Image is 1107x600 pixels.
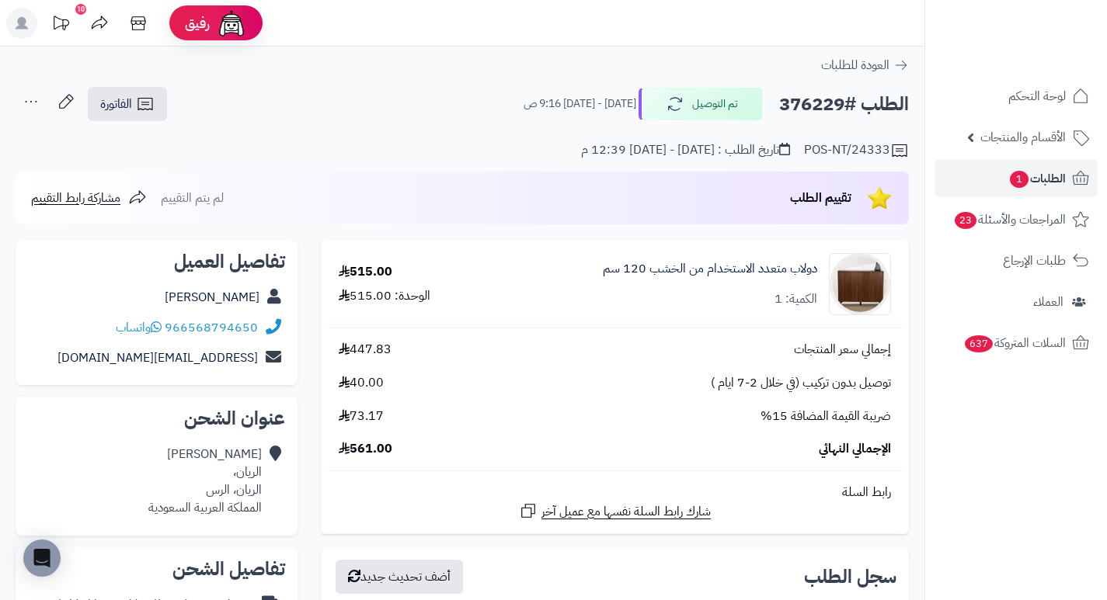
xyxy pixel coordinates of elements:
span: إجمالي سعر المنتجات [794,341,891,359]
div: [PERSON_NAME] الريان، الريان، الرس المملكة العربية السعودية [148,446,262,516]
a: طلبات الإرجاع [935,242,1098,279]
span: العملاء [1033,291,1063,313]
small: [DATE] - [DATE] 9:16 ص [524,96,636,112]
h2: عنوان الشحن [28,409,285,428]
div: 515.00 [339,263,392,281]
span: 1 [1010,171,1029,188]
button: أضف تحديث جديد [336,560,463,594]
span: 23 [955,212,976,229]
span: ضريبة القيمة المضافة 15% [761,408,891,425]
h2: تفاصيل العميل [28,252,285,271]
img: ai-face.png [216,8,247,39]
a: العودة للطلبات [821,56,909,75]
button: تم التوصيل [639,88,763,120]
div: تاريخ الطلب : [DATE] - [DATE] 12:39 م [581,141,790,159]
span: الفاتورة [100,95,132,113]
a: شارك رابط السلة نفسها مع عميل آخر [519,501,711,521]
a: تحديثات المنصة [41,8,80,43]
img: logo-2.png [1001,43,1092,76]
img: 1752129109-1-90x90.jpg [830,253,890,315]
span: شارك رابط السلة نفسها مع عميل آخر [541,503,711,521]
span: 447.83 [339,341,392,359]
span: السلات المتروكة [963,332,1066,354]
span: 73.17 [339,408,384,425]
a: المراجعات والأسئلة23 [935,201,1098,238]
div: Open Intercom Messenger [23,539,61,577]
a: العملاء [935,283,1098,321]
span: الطلبات [1008,168,1066,189]
span: 40.00 [339,374,384,392]
span: 637 [965,335,993,352]
span: الإجمالي النهائي [819,440,891,458]
a: مشاركة رابط التقييم [31,189,147,207]
a: الفاتورة [88,87,167,121]
span: تقييم الطلب [790,189,851,207]
a: الطلبات1 [935,160,1098,197]
a: [EMAIL_ADDRESS][DOMAIN_NAME] [57,349,258,367]
h2: الطلب #376229 [779,88,909,120]
span: مشاركة رابط التقييم [31,189,120,207]
a: السلات المتروكة637 [935,324,1098,362]
a: 966568794650 [165,318,258,337]
div: POS-NT/24333 [804,141,909,160]
span: رفيق [185,14,210,33]
a: واتساب [116,318,162,337]
h2: تفاصيل الشحن [28,560,285,578]
h3: سجل الطلب [804,567,896,586]
a: دولاب متعدد الاستخدام من الخشب 120 سم [603,260,817,278]
div: الوحدة: 515.00 [339,287,430,305]
span: العودة للطلبات [821,56,889,75]
div: رابط السلة [327,484,903,501]
span: 561.00 [339,440,392,458]
a: [PERSON_NAME] [165,288,259,307]
span: لوحة التحكم [1008,85,1066,107]
span: المراجعات والأسئلة [953,209,1066,231]
span: توصيل بدون تركيب (في خلال 2-7 ايام ) [711,374,891,392]
span: الأقسام والمنتجات [980,127,1066,148]
span: طلبات الإرجاع [1003,250,1066,272]
span: لم يتم التقييم [161,189,224,207]
a: لوحة التحكم [935,78,1098,115]
div: الكمية: 1 [775,290,817,308]
div: 10 [75,4,86,15]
